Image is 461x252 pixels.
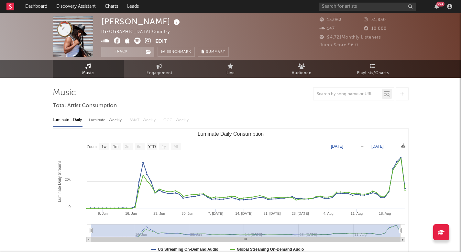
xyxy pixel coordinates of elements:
[357,69,389,77] span: Playlists/Charts
[235,212,252,215] text: 14. [DATE]
[162,144,166,149] text: 1y
[320,18,342,22] span: 15,063
[292,69,312,77] span: Audience
[65,178,71,181] text: 20k
[53,115,82,126] div: Luminate - Daily
[53,60,124,78] a: Music
[206,50,225,54] span: Summary
[158,47,195,57] a: Benchmark
[98,212,107,215] text: 9. Jun
[434,4,439,9] button: 99+
[147,69,172,77] span: Engagement
[158,247,218,252] text: US Streaming On-Demand Audio
[236,247,304,252] text: Global Streaming On-Demand Audio
[198,47,229,57] button: Summary
[320,35,381,40] span: 94,721 Monthly Listeners
[323,212,333,215] text: 4. Aug
[68,205,70,209] text: 0
[313,92,382,97] input: Search by song name or URL
[181,212,193,215] text: 30. Jun
[320,27,335,31] span: 147
[167,48,191,56] span: Benchmark
[101,144,106,149] text: 1w
[197,131,264,137] text: Luminate Daily Consumption
[337,60,409,78] a: Playlists/Charts
[360,144,364,149] text: →
[350,212,362,215] text: 11. Aug
[87,144,97,149] text: Zoom
[208,212,223,215] text: 7. [DATE]
[113,144,118,149] text: 1m
[101,47,142,57] button: Track
[195,60,266,78] a: Live
[125,212,137,215] text: 16. Jun
[263,212,280,215] text: 21. [DATE]
[124,60,195,78] a: Engagement
[53,102,117,110] span: Total Artist Consumption
[364,27,387,31] span: 10,000
[436,2,445,6] div: 99 +
[137,144,142,149] text: 6m
[89,115,123,126] div: Luminate - Weekly
[371,144,384,149] text: [DATE]
[173,144,178,149] text: All
[148,144,156,149] text: YTD
[125,144,130,149] text: 3m
[155,38,167,46] button: Edit
[331,144,343,149] text: [DATE]
[379,212,391,215] text: 18. Aug
[101,28,177,36] div: [GEOGRAPHIC_DATA] | Country
[153,212,165,215] text: 23. Jun
[266,60,337,78] a: Audience
[101,16,181,27] div: [PERSON_NAME]
[364,18,386,22] span: 51,830
[82,69,94,77] span: Music
[320,43,358,47] span: Jump Score: 96.0
[291,212,309,215] text: 28. [DATE]
[319,3,416,11] input: Search for artists
[226,69,235,77] span: Live
[57,161,61,202] text: Luminate Daily Streams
